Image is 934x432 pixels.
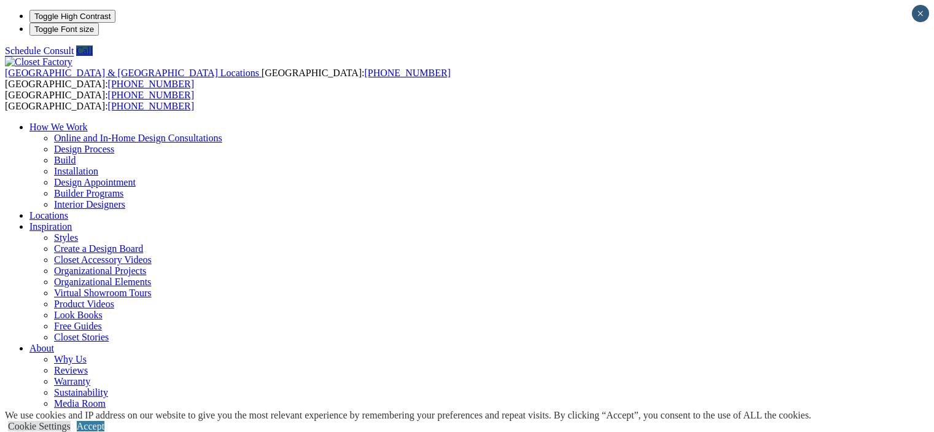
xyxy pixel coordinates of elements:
a: Closet Accessory Videos [54,254,152,265]
a: Design Appointment [54,177,136,187]
a: Look Books [54,310,103,320]
a: Organizational Projects [54,265,146,276]
a: Installation [54,166,98,176]
span: [GEOGRAPHIC_DATA]: [GEOGRAPHIC_DATA]: [5,90,194,111]
span: Toggle High Contrast [34,12,111,21]
a: Interior Designers [54,199,125,210]
span: [GEOGRAPHIC_DATA] & [GEOGRAPHIC_DATA] Locations [5,68,259,78]
a: Closet Stories [54,332,109,342]
a: Builder Programs [54,188,123,198]
a: Reviews [54,365,88,375]
a: How We Work [29,122,88,132]
a: [PHONE_NUMBER] [108,90,194,100]
a: [GEOGRAPHIC_DATA] & [GEOGRAPHIC_DATA] Locations [5,68,262,78]
a: Inspiration [29,221,72,232]
a: Locations [29,210,68,221]
a: [PHONE_NUMBER] [108,101,194,111]
a: Warranty [54,376,90,387]
a: Online and In-Home Design Consultations [54,133,222,143]
a: Product Videos [54,299,114,309]
a: Design Process [54,144,114,154]
a: Accept [77,421,104,431]
a: About [29,343,54,353]
button: Toggle Font size [29,23,99,36]
a: Cookie Settings [8,421,71,431]
img: Closet Factory [5,57,72,68]
a: Call [76,45,93,56]
button: Close [912,5,929,22]
span: [GEOGRAPHIC_DATA]: [GEOGRAPHIC_DATA]: [5,68,451,89]
a: Sustainability [54,387,108,398]
a: [PHONE_NUMBER] [364,68,450,78]
a: Free Guides [54,321,102,331]
a: Closet Factory Cares [54,409,136,420]
div: We use cookies and IP address on our website to give you the most relevant experience by remember... [5,410,811,421]
a: Organizational Elements [54,277,151,287]
a: Build [54,155,76,165]
a: Media Room [54,398,106,409]
a: Why Us [54,354,87,364]
button: Toggle High Contrast [29,10,115,23]
a: Schedule Consult [5,45,74,56]
span: Toggle Font size [34,25,94,34]
a: Create a Design Board [54,243,143,254]
a: [PHONE_NUMBER] [108,79,194,89]
a: Virtual Showroom Tours [54,288,152,298]
a: Styles [54,232,78,243]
